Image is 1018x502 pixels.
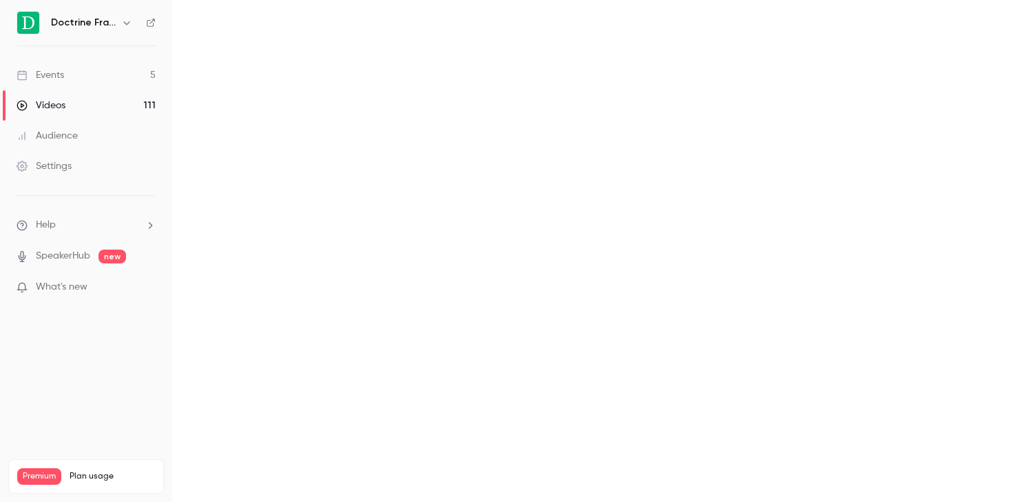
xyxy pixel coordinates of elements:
div: Audience [17,129,78,143]
div: Events [17,68,64,82]
span: new [98,250,126,263]
img: Doctrine France [17,12,39,34]
iframe: Noticeable Trigger [139,281,156,294]
span: What's new [36,280,87,294]
div: Videos [17,99,65,112]
h6: Doctrine France [51,16,116,30]
li: help-dropdown-opener [17,218,156,232]
span: Help [36,218,56,232]
div: Settings [17,159,72,173]
span: Plan usage [70,471,155,482]
a: SpeakerHub [36,249,90,263]
span: Premium [17,468,61,485]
